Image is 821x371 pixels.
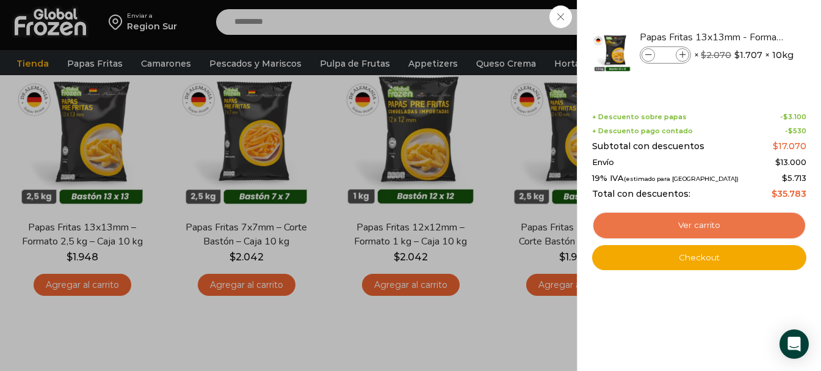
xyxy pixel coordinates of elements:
[624,175,739,182] small: (estimado para [GEOGRAPHIC_DATA])
[592,189,690,199] span: Total con descuentos:
[775,157,781,167] span: $
[773,141,778,152] span: $
[592,127,693,135] span: + Descuento pago contado
[788,127,806,135] bdi: 530
[640,31,785,44] a: Papas Fritas 13x13mm - Formato 2,5 kg - Caja 10 kg
[701,50,731,61] bdi: 2.070
[694,46,794,64] span: × × 10kg
[783,112,806,121] bdi: 3.100
[701,50,706,61] span: $
[734,49,740,61] span: $
[592,158,614,167] span: Envío
[772,188,777,199] span: $
[782,173,787,183] span: $
[773,141,806,152] bdi: 17.070
[772,188,806,199] bdi: 35.783
[592,174,739,183] span: 19% IVA
[592,113,687,121] span: + Descuento sobre papas
[592,211,806,240] a: Ver carrito
[592,141,704,152] span: Subtotal con descuentos
[775,157,806,167] bdi: 13.000
[788,127,793,135] span: $
[734,49,762,61] bdi: 1.707
[779,329,809,359] div: Open Intercom Messenger
[592,245,806,271] a: Checkout
[783,112,788,121] span: $
[780,113,806,121] span: -
[782,173,806,183] span: 5.713
[656,48,675,62] input: Product quantity
[785,127,806,135] span: -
